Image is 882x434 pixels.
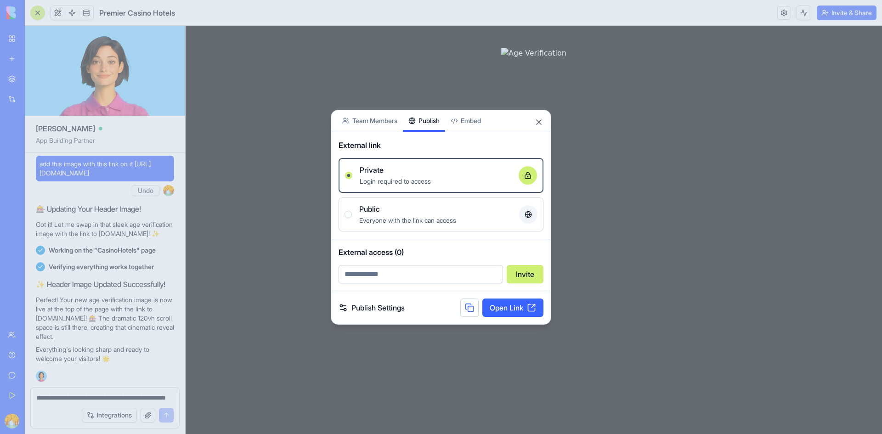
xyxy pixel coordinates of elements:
[482,299,543,317] a: Open Link
[345,211,352,218] button: PublicEveryone with the link can access
[403,110,445,131] button: Publish
[360,177,431,185] span: Login required to access
[337,110,403,131] button: Team Members
[339,247,543,258] span: External access (0)
[345,171,352,179] button: PrivateLogin required to access
[534,117,543,126] button: Close
[316,22,381,33] img: Age Verification
[339,302,405,313] a: Publish Settings
[339,139,381,150] span: External link
[359,203,380,214] span: Public
[507,265,543,283] button: Invite
[445,110,486,131] button: Embed
[360,164,384,175] span: Private
[359,216,456,224] span: Everyone with the link can access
